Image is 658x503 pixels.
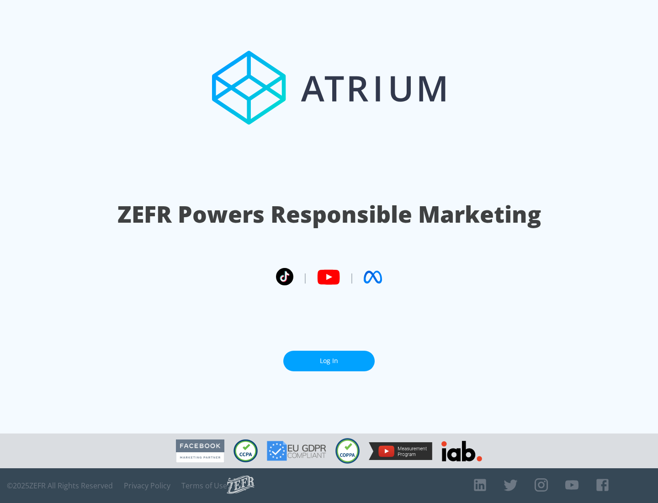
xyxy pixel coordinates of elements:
img: YouTube Measurement Program [369,442,432,460]
img: Facebook Marketing Partner [176,439,224,463]
a: Log In [283,351,375,371]
img: IAB [441,441,482,461]
img: CCPA Compliant [233,439,258,462]
a: Terms of Use [181,481,227,490]
span: | [302,270,308,284]
img: GDPR Compliant [267,441,326,461]
a: Privacy Policy [124,481,170,490]
h1: ZEFR Powers Responsible Marketing [117,198,541,230]
span: © 2025 ZEFR All Rights Reserved [7,481,113,490]
span: | [349,270,355,284]
img: COPPA Compliant [335,438,360,464]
